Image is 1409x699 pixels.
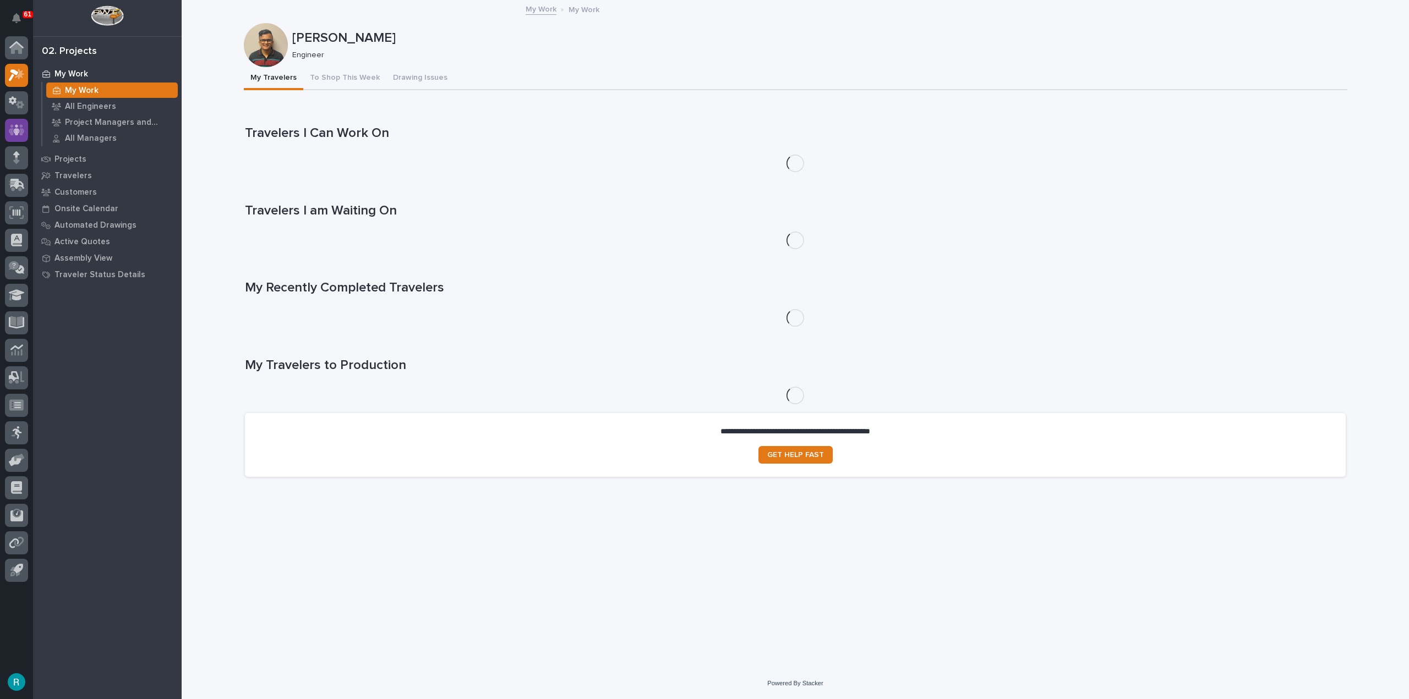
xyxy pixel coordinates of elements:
[54,237,110,247] p: Active Quotes
[33,233,182,250] a: Active Quotes
[54,254,112,263] p: Assembly View
[42,114,182,130] a: Project Managers and Engineers
[65,118,173,128] p: Project Managers and Engineers
[33,167,182,184] a: Travelers
[244,67,303,90] button: My Travelers
[569,3,599,15] p: My Work
[245,203,1346,219] h1: Travelers I am Waiting On
[292,30,1343,46] p: [PERSON_NAME]
[42,130,182,146] a: All Managers
[5,7,28,30] button: Notifications
[33,65,182,82] a: My Work
[245,280,1346,296] h1: My Recently Completed Travelers
[42,46,97,58] div: 02. Projects
[54,270,145,280] p: Traveler Status Details
[14,13,28,31] div: Notifications61
[54,69,88,79] p: My Work
[33,217,182,233] a: Automated Drawings
[5,670,28,694] button: users-avatar
[33,200,182,217] a: Onsite Calendar
[65,134,117,144] p: All Managers
[42,82,182,98] a: My Work
[42,98,182,114] a: All Engineers
[33,266,182,283] a: Traveler Status Details
[54,188,97,197] p: Customers
[54,171,92,181] p: Travelers
[245,125,1346,141] h1: Travelers I Can Work On
[54,204,118,214] p: Onsite Calendar
[303,67,386,90] button: To Shop This Week
[33,151,182,167] a: Projects
[767,680,823,686] a: Powered By Stacker
[33,250,182,266] a: Assembly View
[292,51,1339,60] p: Engineer
[767,451,824,459] span: GET HELP FAST
[245,357,1346,373] h1: My Travelers to Production
[24,10,31,18] p: 61
[386,67,454,90] button: Drawing Issues
[65,102,116,112] p: All Engineers
[91,5,123,26] img: Workspace Logo
[758,446,833,464] a: GET HELP FAST
[526,2,556,15] a: My Work
[54,221,136,230] p: Automated Drawings
[33,184,182,200] a: Customers
[65,86,99,96] p: My Work
[54,155,86,164] p: Projects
